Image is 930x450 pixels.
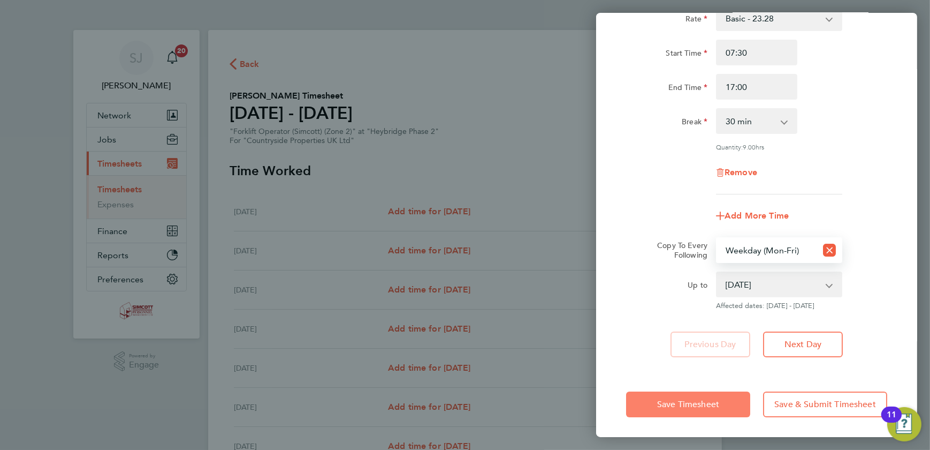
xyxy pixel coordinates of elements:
button: Save Timesheet [626,392,750,417]
input: E.g. 18:00 [716,74,797,100]
div: Quantity: hrs [716,142,842,151]
span: Save & Submit Timesheet [774,399,876,410]
button: Reset selection [823,238,836,262]
span: Affected dates: [DATE] - [DATE] [716,302,842,310]
label: Copy To Every Following [649,241,707,260]
button: Remove [716,168,757,177]
span: Add More Time [725,211,789,221]
button: Open Resource Center, 11 new notifications [887,407,921,441]
label: Start Time [666,48,707,61]
label: Break [682,117,707,130]
span: 9.00 [743,142,756,151]
button: Save & Submit Timesheet [763,392,887,417]
button: Next Day [763,332,843,357]
label: End Time [668,82,707,95]
span: Remove [725,167,757,177]
button: Add More Time [716,212,789,220]
span: Next Day [784,339,821,350]
label: Rate [685,14,707,27]
div: 11 [887,415,896,429]
input: E.g. 08:00 [716,40,797,65]
span: Save Timesheet [657,399,719,410]
label: Up to [688,280,707,293]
